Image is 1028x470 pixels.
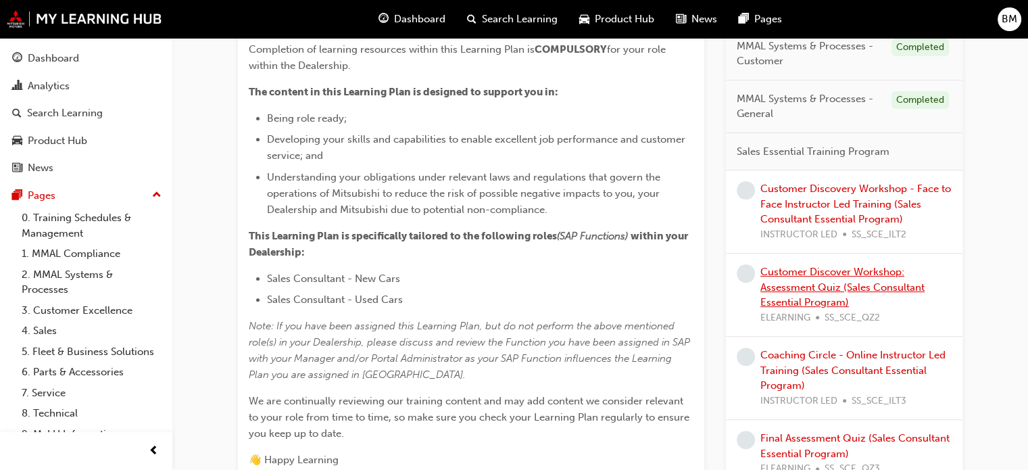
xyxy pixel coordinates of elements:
img: mmal [7,10,162,28]
button: BM [998,7,1021,31]
a: Search Learning [5,101,167,126]
div: Pages [28,188,55,204]
span: car-icon [579,11,589,28]
span: chart-icon [12,80,22,93]
a: 3. Customer Excellence [16,300,167,321]
span: COMPULSORY [535,43,607,55]
span: The content in this Learning Plan is designed to support you in: [249,86,558,98]
a: search-iconSearch Learning [456,5,568,33]
a: Analytics [5,74,167,99]
span: guage-icon [12,53,22,65]
span: 👋 Happy Learning [249,454,339,466]
button: Pages [5,183,167,208]
div: Dashboard [28,51,79,66]
span: MMAL Systems & Processes - Customer [737,39,881,69]
a: Customer Discovery Workshop - Face to Face Instructor Led Training (Sales Consultant Essential Pr... [760,183,951,225]
span: news-icon [12,162,22,174]
a: 7. Service [16,383,167,404]
a: 8. Technical [16,403,167,424]
span: BM [1002,11,1017,27]
span: guage-icon [378,11,389,28]
span: prev-icon [149,443,159,460]
span: search-icon [12,108,22,120]
a: guage-iconDashboard [368,5,456,33]
span: Sales Consultant - New Cars [267,273,400,285]
span: learningRecordVerb_NONE-icon [737,264,755,283]
span: for your role within the Dealership. [249,43,668,72]
span: learningRecordVerb_NONE-icon [737,181,755,199]
span: pages-icon [12,190,22,202]
span: car-icon [12,135,22,147]
span: INSTRUCTOR LED [760,227,837,243]
div: Product Hub [28,133,87,149]
a: Dashboard [5,46,167,71]
span: Understanding your obligations under relevant laws and regulations that govern the operations of ... [267,171,663,216]
span: up-icon [152,187,162,204]
a: 4. Sales [16,321,167,342]
span: news-icon [676,11,686,28]
span: ELEARNING [760,310,810,326]
div: News [28,160,53,176]
span: INSTRUCTOR LED [760,394,837,409]
a: 0. Training Schedules & Management [16,208,167,243]
span: We are continually reviewing our training content and may add content we consider relevant to you... [249,395,692,440]
span: Note: If you have been assigned this Learning Plan, but do not perform the above mentioned role(s... [249,320,693,381]
span: Sales Consultant - Used Cars [267,293,403,306]
span: learningRecordVerb_NONE-icon [737,431,755,449]
a: 5. Fleet & Business Solutions [16,342,167,362]
span: (SAP Functions) [557,230,628,242]
a: Customer Discover Workshop: Assessment Quiz (Sales Consultant Essential Program) [760,266,925,308]
span: Dashboard [394,11,445,27]
a: Coaching Circle - Online Instructor Led Training (Sales Consultant Essential Program) [760,349,946,392]
span: search-icon [467,11,476,28]
span: SS_SCE_ILT2 [852,227,906,243]
span: MMAL Systems & Processes - General [737,91,881,122]
span: Search Learning [482,11,558,27]
a: 1. MMAL Compliance [16,243,167,264]
span: within your Dealership: [249,230,690,258]
span: SS_SCE_QZ2 [825,310,880,326]
a: Final Assessment Quiz (Sales Consultant Essential Program) [760,432,950,460]
a: 9. MyLH Information [16,424,167,445]
a: news-iconNews [665,5,728,33]
a: 2. MMAL Systems & Processes [16,264,167,300]
div: Completed [891,91,949,110]
span: Completion of learning resources within this Learning Plan is [249,43,535,55]
span: Developing your skills and capabilities to enable excellent job performance and customer service;... [267,133,688,162]
span: Sales Essential Training Program [737,144,889,160]
div: Search Learning [27,105,103,121]
span: Being role ready; [267,112,347,124]
span: Pages [754,11,782,27]
div: Analytics [28,78,70,94]
a: car-iconProduct Hub [568,5,665,33]
span: SS_SCE_ILT3 [852,394,906,409]
a: Product Hub [5,128,167,154]
span: News [691,11,717,27]
button: DashboardAnalyticsSearch LearningProduct HubNews [5,43,167,183]
span: Product Hub [595,11,654,27]
a: 6. Parts & Accessories [16,362,167,383]
span: pages-icon [739,11,749,28]
a: News [5,156,167,181]
a: pages-iconPages [728,5,793,33]
div: Completed [891,39,949,57]
span: learningRecordVerb_NONE-icon [737,348,755,366]
span: This Learning Plan is specifically tailored to the following roles [249,230,557,242]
